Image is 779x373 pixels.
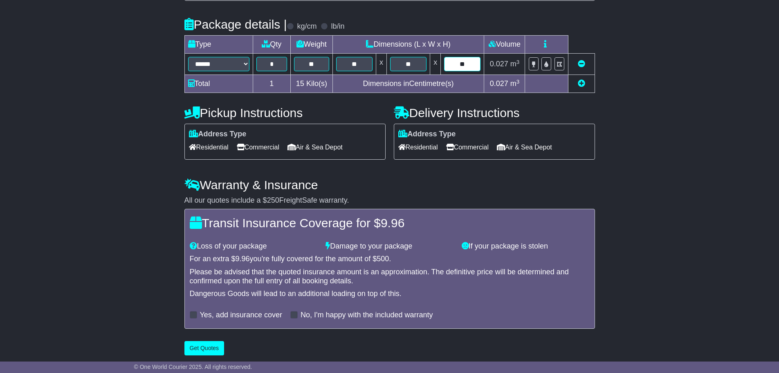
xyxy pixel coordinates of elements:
span: m [510,79,520,88]
td: Dimensions (L x W x H) [332,36,484,54]
span: 500 [377,255,389,263]
span: Air & Sea Depot [497,141,552,154]
div: Damage to your package [321,242,458,251]
span: 9.96 [381,216,404,230]
sup: 3 [516,79,520,85]
span: Air & Sea Depot [287,141,343,154]
td: Total [184,75,253,93]
h4: Package details | [184,18,287,31]
span: 0.027 [490,79,508,88]
div: Loss of your package [186,242,322,251]
td: Dimensions in Centimetre(s) [332,75,484,93]
td: Kilo(s) [291,75,333,93]
div: Please be advised that the quoted insurance amount is an approximation. The definitive price will... [190,268,590,285]
span: Residential [189,141,229,154]
label: No, I'm happy with the included warranty [301,311,433,320]
div: For an extra $ you're fully covered for the amount of $ . [190,255,590,264]
td: Volume [484,36,525,54]
td: Weight [291,36,333,54]
span: 15 [296,79,304,88]
label: lb/in [331,22,344,31]
span: Commercial [237,141,279,154]
h4: Transit Insurance Coverage for $ [190,216,590,230]
sup: 3 [516,59,520,65]
td: Qty [253,36,291,54]
label: kg/cm [297,22,317,31]
button: Get Quotes [184,341,224,355]
td: 1 [253,75,291,93]
a: Remove this item [578,60,585,68]
h4: Delivery Instructions [394,106,595,120]
span: Residential [398,141,438,154]
span: 250 [267,196,279,204]
a: Add new item [578,79,585,88]
span: Commercial [446,141,489,154]
td: Type [184,36,253,54]
span: m [510,60,520,68]
div: If your package is stolen [458,242,594,251]
label: Address Type [189,130,247,139]
td: x [376,54,386,75]
div: Dangerous Goods will lead to an additional loading on top of this. [190,289,590,298]
h4: Warranty & Insurance [184,178,595,192]
h4: Pickup Instructions [184,106,386,120]
span: © One World Courier 2025. All rights reserved. [134,364,252,370]
td: x [430,54,441,75]
span: 0.027 [490,60,508,68]
label: Address Type [398,130,456,139]
div: All our quotes include a $ FreightSafe warranty. [184,196,595,205]
span: 9.96 [236,255,250,263]
label: Yes, add insurance cover [200,311,282,320]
